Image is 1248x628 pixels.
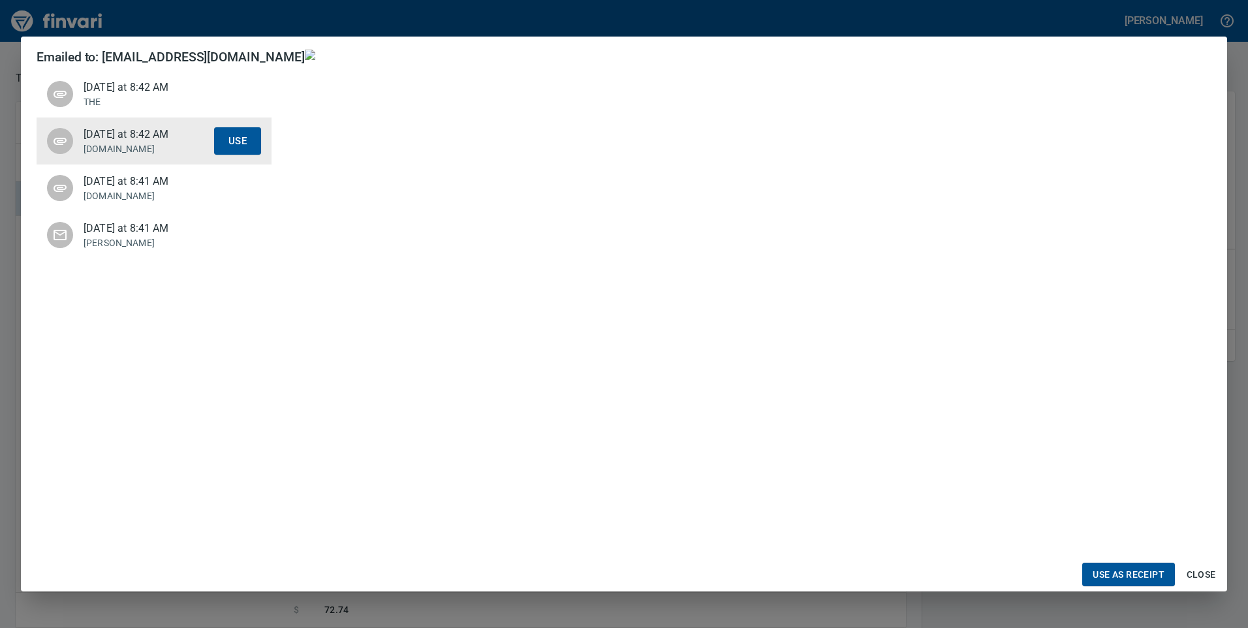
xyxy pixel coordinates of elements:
[1093,567,1164,583] span: Use as Receipt
[84,174,214,189] span: [DATE] at 8:41 AM
[84,189,214,202] p: [DOMAIN_NAME]
[1180,563,1222,587] button: Close
[228,133,247,149] span: Use
[37,212,272,259] div: [DATE] at 8:41 AM[PERSON_NAME]
[84,80,214,95] span: [DATE] at 8:42 AM
[1082,563,1175,587] button: Use as Receipt
[37,71,272,118] div: [DATE] at 8:42 AMTHE
[84,221,214,236] span: [DATE] at 8:41 AM
[305,50,1211,60] img: receipts%2Ftapani%2F2025-08-27%2FJzoGOT8oVaeitZ1UdICkDM6BnD42__bZrc2e34YCDX6fdVb918.jpg
[1185,567,1217,583] span: Close
[37,50,305,65] h4: Emailed to: [EMAIL_ADDRESS][DOMAIN_NAME]
[84,236,214,249] p: [PERSON_NAME]
[214,127,261,155] button: Use
[84,95,214,108] p: THE
[37,165,272,212] div: [DATE] at 8:41 AM[DOMAIN_NAME]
